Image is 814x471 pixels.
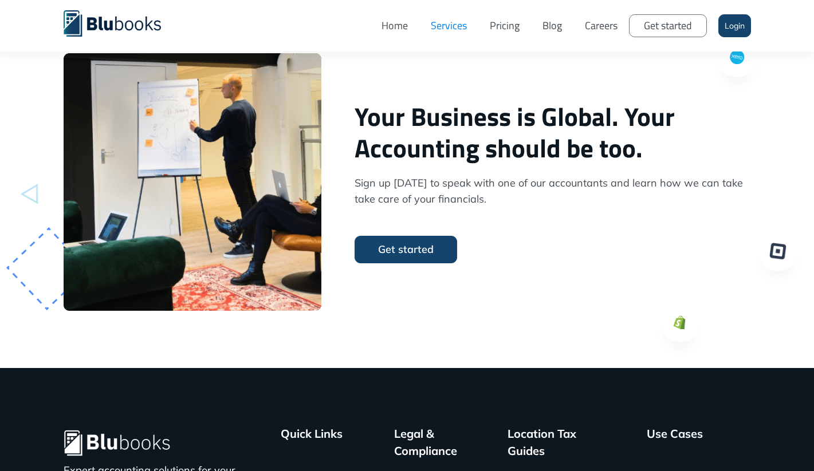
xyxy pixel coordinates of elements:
[718,14,751,37] a: Login
[281,425,343,460] div: Quick Links ‍
[647,425,703,460] div: Use Cases ‍
[394,425,475,460] div: Legal & Compliance
[531,9,573,43] a: Blog
[370,9,419,43] a: Home
[508,425,615,460] div: Location Tax Guides
[419,9,478,43] a: Services
[478,9,531,43] a: Pricing
[355,236,457,263] a: Get started
[355,101,751,164] h2: Your Business is Global. Your Accounting should be too.
[573,9,629,43] a: Careers
[64,9,178,37] a: home
[629,14,707,37] a: Get started
[355,175,751,207] p: Sign up [DATE] to speak with one of our accountants and learn how we can take take care of your f...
